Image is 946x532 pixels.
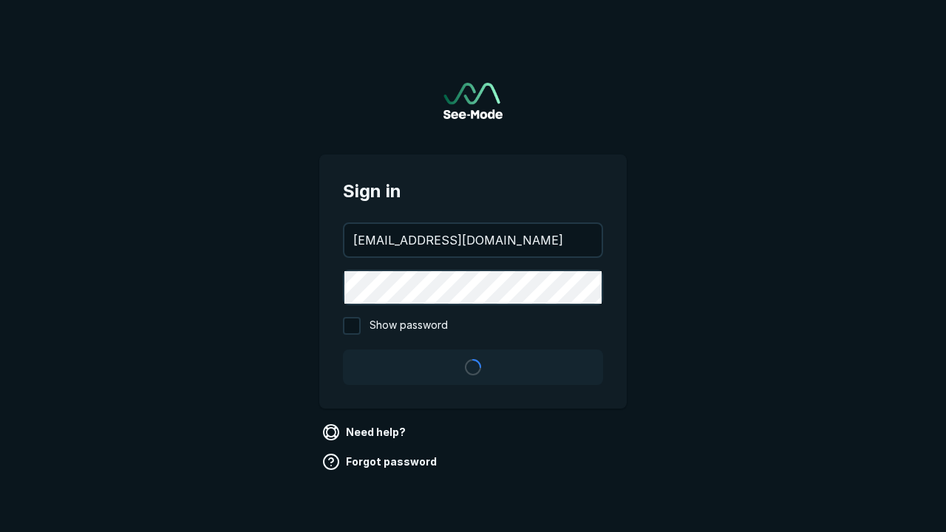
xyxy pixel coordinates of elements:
span: Sign in [343,178,603,205]
a: Need help? [319,420,412,444]
img: See-Mode Logo [443,83,503,119]
a: Go to sign in [443,83,503,119]
span: Show password [370,317,448,335]
a: Forgot password [319,450,443,474]
input: your@email.com [344,224,602,256]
